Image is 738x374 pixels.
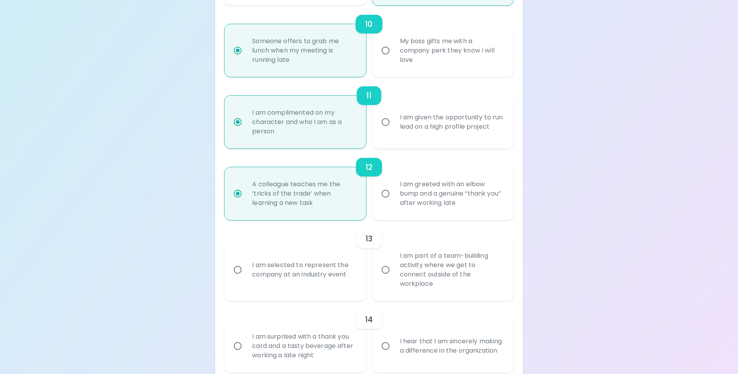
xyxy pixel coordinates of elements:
div: A colleague teaches me the ‘tricks of the trade’ when learning a new task [246,170,361,217]
div: My boss gifts me with a company perk they know I will love [394,27,509,74]
div: I am selected to represent the company at an industry event [246,251,361,288]
div: choice-group-check [224,220,513,301]
div: Someone offers to grab me lunch when my meeting is running late [246,27,361,74]
div: choice-group-check [224,77,513,149]
div: I am part of a team-building activity where we get to connect outside of the workplace [394,242,509,298]
h6: 14 [365,313,373,326]
div: I hear that I am sincerely making a difference in the organization [394,327,509,365]
h6: 10 [365,18,373,30]
div: choice-group-check [224,301,513,372]
h6: 12 [365,161,373,173]
div: I am complimented on my character and who I am as a person [246,99,361,145]
div: choice-group-check [224,5,513,77]
div: choice-group-check [224,149,513,220]
div: I am given the opportunity to run lead on a high profile project [394,103,509,141]
h6: 13 [365,232,373,245]
h6: 11 [366,89,372,102]
div: I am surprised with a thank you card and a tasty beverage after working a late night [246,323,361,369]
div: I am greeted with an elbow bump and a genuine “thank you” after working late [394,170,509,217]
